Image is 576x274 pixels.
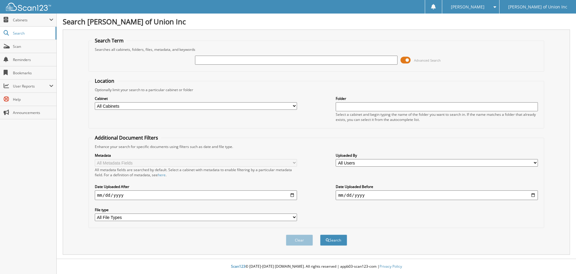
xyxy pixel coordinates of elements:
label: Date Uploaded After [95,184,297,189]
button: Clear [286,235,313,246]
span: User Reports [13,84,49,89]
div: Select a cabinet and begin typing the name of the folder you want to search in. If the name match... [336,112,538,122]
div: © [DATE]-[DATE] [DOMAIN_NAME]. All rights reserved | appb03-scan123-com | [57,259,576,274]
span: [PERSON_NAME] [451,5,484,9]
a: here [158,172,166,177]
label: Cabinet [95,96,297,101]
legend: Additional Document Filters [92,134,161,141]
div: Searches all cabinets, folders, files, metadata, and keywords [92,47,541,52]
input: start [95,190,297,200]
span: Scan123 [231,264,245,269]
label: Uploaded By [336,153,538,158]
span: Reminders [13,57,53,62]
label: Metadata [95,153,297,158]
h1: Search [PERSON_NAME] of Union Inc [63,17,570,26]
label: Date Uploaded Before [336,184,538,189]
div: Enhance your search for specific documents using filters such as date and file type. [92,144,541,149]
legend: Search Term [92,37,127,44]
span: [PERSON_NAME] of Union Inc [508,5,567,9]
legend: Location [92,78,117,84]
div: Optionally limit your search to a particular cabinet or folder [92,87,541,92]
input: end [336,190,538,200]
span: Help [13,97,53,102]
span: Search [13,31,52,36]
span: Advanced Search [414,58,441,63]
a: Privacy Policy [379,264,402,269]
label: File type [95,207,297,212]
button: Search [320,235,347,246]
span: Scan [13,44,53,49]
label: Folder [336,96,538,101]
span: Bookmarks [13,70,53,75]
img: scan123-logo-white.svg [6,3,51,11]
div: All metadata fields are searched by default. Select a cabinet with metadata to enable filtering b... [95,167,297,177]
span: Cabinets [13,17,49,23]
span: Announcements [13,110,53,115]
